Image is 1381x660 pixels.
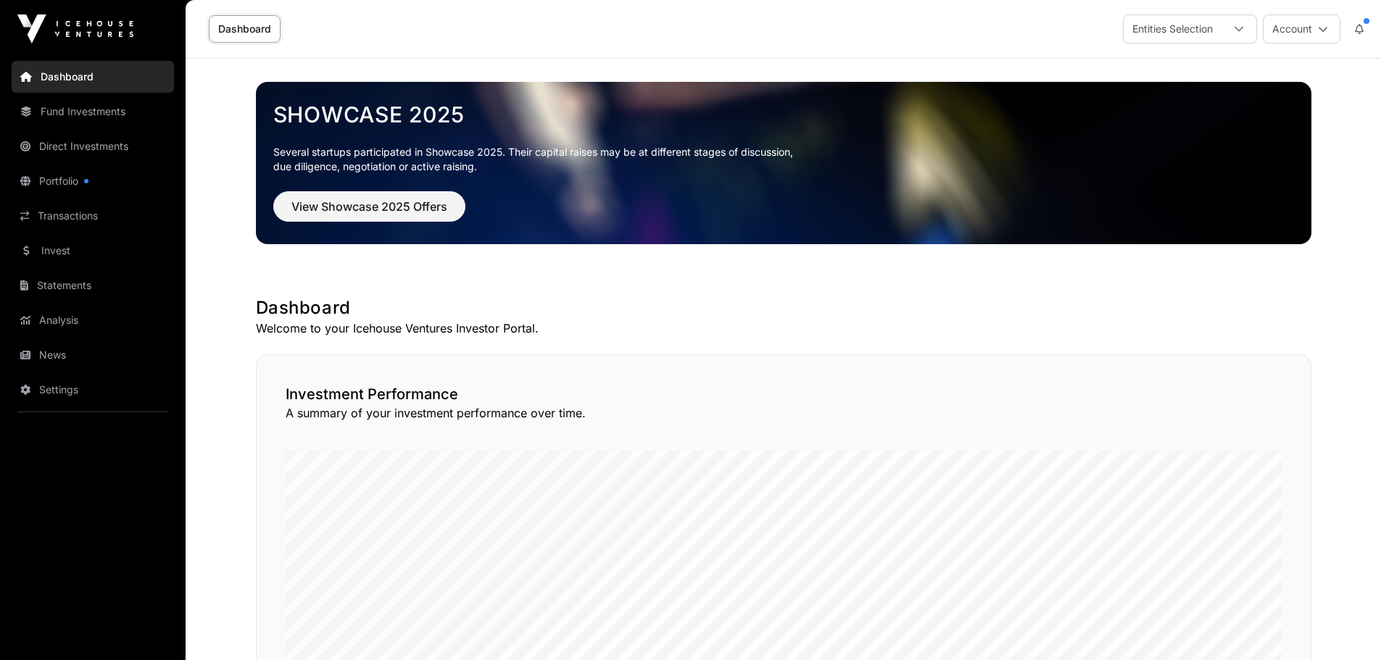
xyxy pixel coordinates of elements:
a: View Showcase 2025 Offers [273,206,465,220]
button: View Showcase 2025 Offers [273,191,465,222]
img: Icehouse Ventures Logo [17,14,133,43]
a: Invest [12,235,174,267]
a: Fund Investments [12,96,174,128]
a: Analysis [12,304,174,336]
a: Dashboard [209,15,281,43]
p: Welcome to your Icehouse Ventures Investor Portal. [256,319,1311,337]
button: Account [1263,14,1340,43]
h2: Investment Performance [286,384,1282,404]
h1: Dashboard [256,296,1311,319]
a: Statements [12,270,174,301]
img: Showcase 2025 [256,82,1311,244]
div: Entities Selection [1124,15,1222,43]
a: Dashboard [12,61,174,93]
a: News [12,339,174,371]
span: View Showcase 2025 Offers [291,198,447,215]
a: Direct Investments [12,130,174,162]
p: A summary of your investment performance over time. [286,404,1282,422]
a: Portfolio [12,165,174,197]
a: Transactions [12,200,174,232]
a: Showcase 2025 [273,101,1294,128]
p: Several startups participated in Showcase 2025. Their capital raises may be at different stages o... [273,145,1294,174]
a: Settings [12,374,174,406]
